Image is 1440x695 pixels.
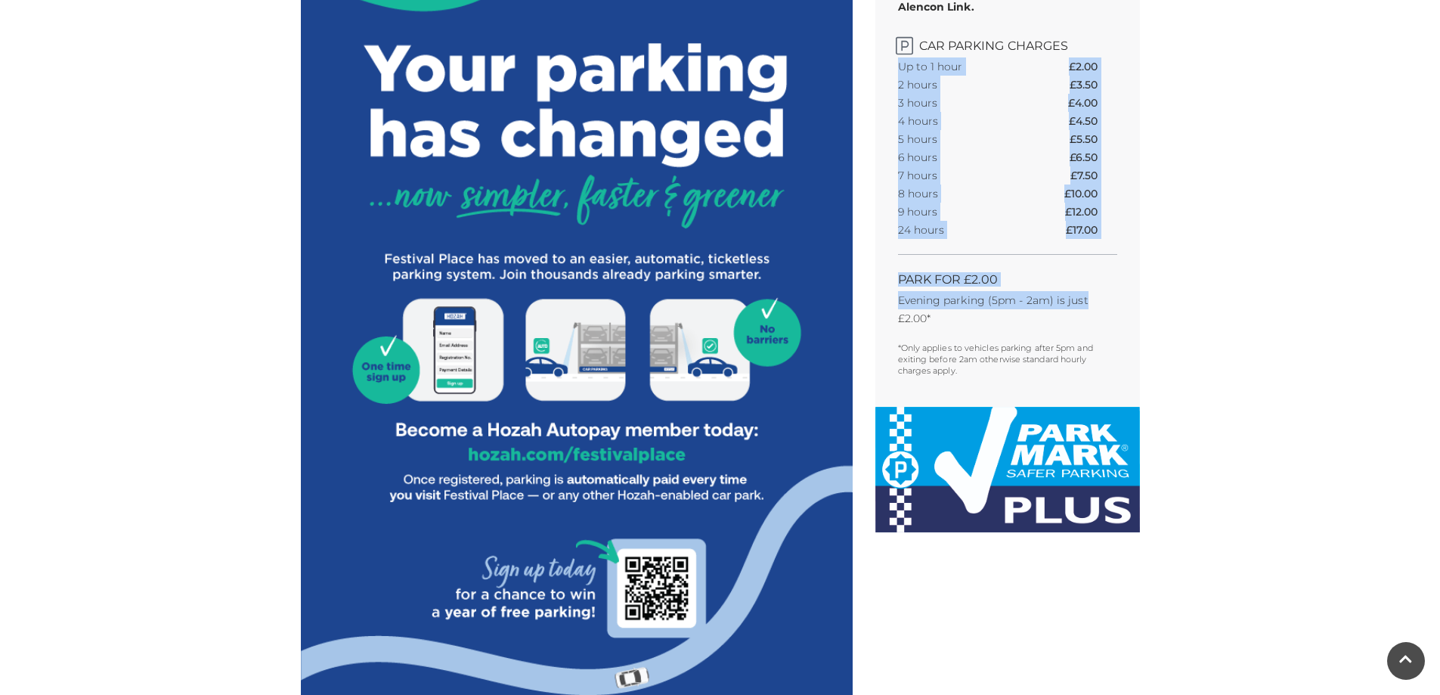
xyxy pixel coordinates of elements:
[898,343,1117,377] p: *Only applies to vehicles parking after 5pm and exiting before 2am otherwise standard hourly char...
[1070,130,1116,148] th: £5.50
[898,112,1019,130] th: 4 hours
[1070,76,1116,94] th: £3.50
[898,272,1117,287] h2: PARK FOR £2.00
[1070,166,1116,185] th: £7.50
[1069,57,1116,76] th: £2.00
[1066,221,1117,239] th: £17.00
[898,185,1019,203] th: 8 hours
[898,203,1019,221] th: 9 hours
[898,221,1019,239] th: 24 hours
[898,94,1019,112] th: 3 hours
[898,166,1019,185] th: 7 hours
[1064,185,1117,203] th: £10.00
[1065,203,1117,221] th: £12.00
[898,291,1117,327] p: Evening parking (5pm - 2am) is just £2.00*
[1068,94,1116,112] th: £4.00
[898,76,1019,94] th: 2 hours
[898,31,1117,53] h2: Car Parking Charges
[1070,148,1116,166] th: £6.50
[1069,112,1116,130] th: £4.50
[898,148,1019,166] th: 6 hours
[898,130,1019,148] th: 5 hours
[875,407,1140,532] img: Park-Mark-Plus-LG.jpeg
[898,57,1019,76] th: Up to 1 hour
